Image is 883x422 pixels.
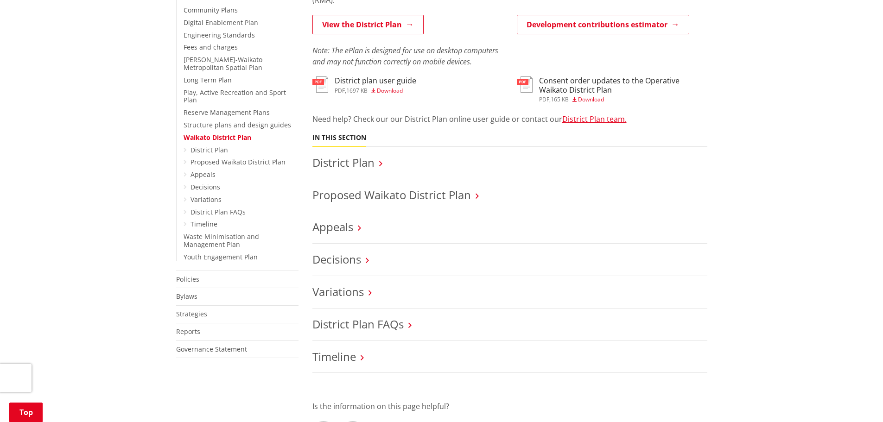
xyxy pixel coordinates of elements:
[184,232,259,249] a: Waste Minimisation and Management Plan
[191,170,216,179] a: Appeals
[312,187,471,202] a: Proposed Waikato District Plan
[191,183,220,191] a: Decisions
[517,76,707,102] a: Consent order updates to the Operative Waikato District Plan pdf,165 KB Download
[184,88,286,105] a: Play, Active Recreation and Sport Plan
[312,252,361,267] a: Decisions
[184,18,258,27] a: Digital Enablement Plan
[191,220,217,228] a: Timeline
[312,284,364,299] a: Variations
[184,252,258,261] a: Youth Engagement Plan
[335,87,345,94] span: pdf
[312,76,328,93] img: document-pdf.svg
[312,134,366,142] h5: In this section
[184,31,255,39] a: Engineering Standards
[377,87,403,94] span: Download
[191,145,228,154] a: District Plan
[312,155,375,170] a: District Plan
[176,309,207,318] a: Strategies
[539,95,549,103] span: pdf
[517,76,533,93] img: document-pdf.svg
[539,76,707,94] h3: Consent order updates to the Operative Waikato District Plan
[312,219,353,234] a: Appeals
[176,327,200,336] a: Reports
[191,208,246,216] a: District Plan FAQs
[184,55,262,72] a: [PERSON_NAME]-Waikato Metropolitan Spatial Plan
[578,95,604,103] span: Download
[312,76,416,93] a: District plan user guide pdf,1697 KB Download
[539,97,707,102] div: ,
[312,15,424,34] a: View the District Plan
[562,114,627,124] a: District Plan team.
[176,345,247,353] a: Governance Statement
[312,401,707,412] p: Is the information on this page helpful?
[184,43,238,51] a: Fees and charges
[176,275,199,283] a: Policies
[312,349,356,364] a: Timeline
[176,292,197,301] a: Bylaws
[840,383,874,416] iframe: Messenger Launcher
[184,133,251,142] a: Waikato District Plan
[184,120,291,129] a: Structure plans and design guides
[335,76,416,85] h3: District plan user guide
[184,108,270,117] a: Reserve Management Plans
[517,15,689,34] a: Development contributions estimator
[346,87,368,94] span: 1697 KB
[184,6,238,14] a: Community Plans
[312,316,404,332] a: District Plan FAQs
[184,76,232,84] a: Long Term Plan
[312,113,707,125] p: Need help? Check our our District Plan online user guide or contact our
[191,195,222,204] a: Variations
[335,88,416,94] div: ,
[191,157,286,166] a: Proposed Waikato District Plan
[312,45,498,67] em: Note: The ePlan is designed for use on desktop computers and may not function correctly on mobile...
[551,95,569,103] span: 165 KB
[9,403,43,422] a: Top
